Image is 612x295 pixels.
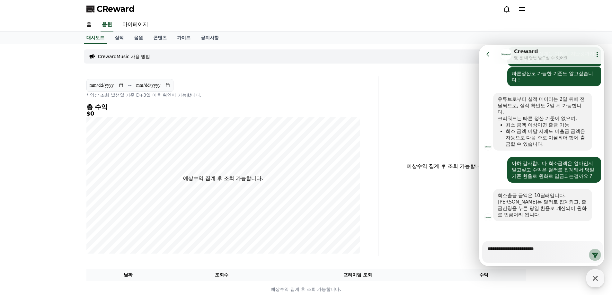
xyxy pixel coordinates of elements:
a: 음원 [129,32,148,44]
th: 날짜 [86,269,170,281]
a: CReward [86,4,135,14]
span: CReward [97,4,135,14]
th: 조회수 [170,269,273,281]
a: 음원 [101,18,113,31]
a: 대시보드 [84,32,107,44]
h5: $0 [86,110,360,117]
a: 실적 [110,32,129,44]
a: 공지사항 [196,32,224,44]
p: 예상수익 집계 후 조회 가능합니다. [87,286,526,293]
a: 홈 [81,18,97,31]
p: * 영상 조회 발생일 기준 D+3일 이후 확인이 가능합니다. [86,92,360,98]
a: 마이페이지 [117,18,153,31]
p: ~ [128,82,132,89]
iframe: Channel chat [479,45,604,266]
p: 예상수익 집계 후 조회 가능합니다. [384,162,510,170]
th: 프리미엄 조회 [273,269,442,281]
a: CrewardMusic 사용 방법 [98,53,150,60]
h4: 총 수익 [86,103,360,110]
a: 콘텐츠 [148,32,172,44]
a: 가이드 [172,32,196,44]
th: 수익 [442,269,526,281]
p: 예상수익 집계 후 조회 가능합니다. [183,175,263,182]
